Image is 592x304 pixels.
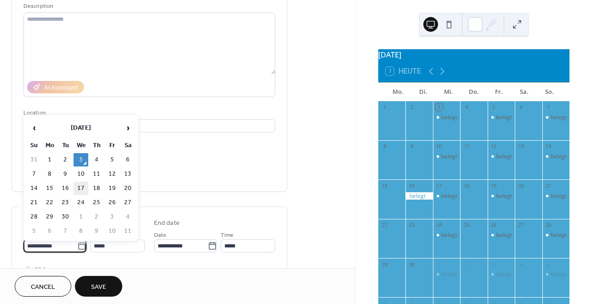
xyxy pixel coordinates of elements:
[411,83,436,101] div: Di.
[74,182,88,195] td: 17
[58,167,73,181] td: 9
[518,143,524,150] div: 13
[120,196,135,209] td: 27
[154,230,166,240] span: Date
[120,167,135,181] td: 13
[490,222,497,229] div: 26
[490,182,497,189] div: 19
[436,104,443,111] div: 3
[545,261,552,268] div: 5
[463,104,470,111] div: 4
[542,153,569,161] div: belegt
[518,104,524,111] div: 6
[496,192,512,200] div: belegt
[381,143,388,150] div: 8
[518,261,524,268] div: 4
[488,231,515,239] div: belegt
[58,139,73,152] th: Tu
[488,192,515,200] div: belegt
[545,222,552,229] div: 28
[436,222,443,229] div: 24
[463,261,470,268] div: 2
[408,261,415,268] div: 30
[542,270,569,278] div: belegt
[518,222,524,229] div: 27
[121,119,135,137] span: ›
[58,224,73,238] td: 7
[120,139,135,152] th: Sa
[463,222,470,229] div: 25
[551,192,567,200] div: belegt
[378,49,569,60] div: [DATE]
[89,167,104,181] td: 11
[488,153,515,161] div: belegt
[74,167,88,181] td: 10
[221,230,233,240] span: Time
[89,224,104,238] td: 9
[408,182,415,189] div: 16
[27,167,41,181] td: 7
[433,153,460,161] div: belegt
[486,83,512,101] div: Fr.
[463,143,470,150] div: 11
[42,210,57,224] td: 29
[74,210,88,224] td: 1
[441,114,457,121] div: belegt
[512,83,537,101] div: Sa.
[496,114,512,121] div: belegt
[42,196,57,209] td: 22
[496,231,512,239] div: belegt
[488,114,515,121] div: belegt
[441,153,457,161] div: belegt
[120,182,135,195] td: 20
[436,182,443,189] div: 17
[120,210,135,224] td: 4
[551,153,567,161] div: belegt
[408,143,415,150] div: 9
[74,153,88,166] td: 3
[441,231,457,239] div: belegt
[381,182,388,189] div: 15
[433,270,460,278] div: belegt
[74,196,88,209] td: 24
[27,139,41,152] th: Su
[105,153,120,166] td: 5
[436,83,461,101] div: Mi.
[89,182,104,195] td: 18
[463,182,470,189] div: 18
[27,182,41,195] td: 14
[542,192,569,200] div: belegt
[89,153,104,166] td: 4
[381,222,388,229] div: 22
[31,282,55,292] span: Cancel
[405,192,433,200] div: belegt
[58,153,73,166] td: 2
[58,196,73,209] td: 23
[441,270,457,278] div: belegt
[74,224,88,238] td: 8
[433,192,460,200] div: belegt
[551,231,567,239] div: belegt
[15,276,71,297] button: Cancel
[436,143,443,150] div: 10
[23,1,273,11] div: Description
[89,210,104,224] td: 2
[105,224,120,238] td: 10
[381,261,388,268] div: 29
[545,104,552,111] div: 7
[105,182,120,195] td: 19
[27,153,41,166] td: 31
[58,182,73,195] td: 16
[27,224,41,238] td: 5
[408,222,415,229] div: 23
[89,196,104,209] td: 25
[488,270,515,278] div: belegt
[545,182,552,189] div: 21
[42,224,57,238] td: 6
[42,139,57,152] th: Mo
[433,114,460,121] div: belegt
[542,114,569,121] div: belegt
[490,143,497,150] div: 12
[42,153,57,166] td: 1
[105,139,120,152] th: Fr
